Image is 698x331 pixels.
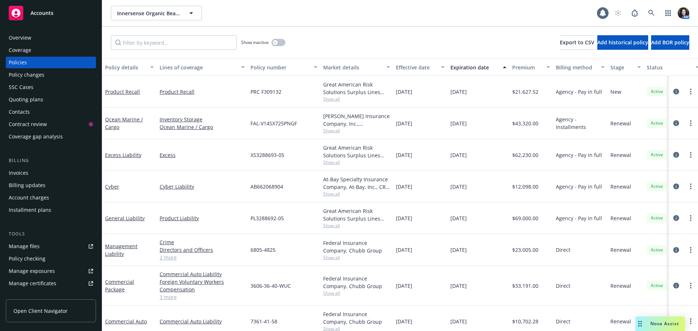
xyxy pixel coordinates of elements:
a: Accounts [6,3,96,23]
span: $69,000.00 [512,214,538,222]
a: more [686,281,695,290]
span: 3606-36-40-WUC [250,282,291,290]
span: Renewal [610,151,631,159]
button: Nova Assist [635,316,685,331]
button: Billing method [553,58,607,76]
a: circleInformation [672,119,681,128]
span: [DATE] [396,282,412,290]
span: $10,702.28 [512,318,538,325]
div: Federal Insurance Company, Chubb Group [323,275,390,290]
input: Filter by keyword... [111,35,237,50]
span: Direct [556,246,570,254]
div: Expiration date [450,64,498,71]
div: Lines of coverage [160,64,237,71]
img: photo [678,7,689,19]
span: [DATE] [450,88,467,96]
span: [DATE] [450,183,467,190]
div: Effective date [396,64,437,71]
a: circleInformation [672,246,681,254]
span: Renewal [610,246,631,254]
a: Excess [160,151,245,159]
span: AB662068904 [250,183,283,190]
span: [DATE] [450,282,467,290]
a: 2 more [160,254,245,261]
a: Excess Liability [105,152,141,158]
a: Report a Bug [627,6,642,20]
a: Manage claims [6,290,96,302]
div: Quoting plans [9,94,43,105]
span: Accounts [31,10,53,16]
span: Active [650,120,664,126]
span: [DATE] [450,151,467,159]
a: Directors and Officers [160,246,245,254]
div: Federal Insurance Company, Chubb Group [323,239,390,254]
a: Management Liability [105,243,137,257]
span: 7361-41-58 [250,318,277,325]
div: Great American Risk Solutions Surplus Lines Insurance Company, Great American Insurance Group, CR... [323,144,390,159]
div: Market details [323,64,382,71]
span: Active [650,282,664,289]
span: Add BOR policy [651,39,689,46]
span: [DATE] [396,246,412,254]
a: Crime [160,238,245,246]
button: Add historical policy [597,35,648,50]
div: Contacts [9,106,30,118]
div: Manage claims [9,290,45,302]
a: Coverage [6,44,96,56]
a: 3 more [160,293,245,301]
span: Direct [556,318,570,325]
span: Renewal [610,282,631,290]
a: Commercial Auto Liability [160,318,245,325]
span: New [610,88,621,96]
a: circleInformation [672,182,681,191]
a: Start snowing [611,6,625,20]
span: $62,230.00 [512,151,538,159]
div: Billing updates [9,179,45,191]
span: Show all [323,222,390,229]
a: more [686,119,695,128]
span: $21,627.52 [512,88,538,96]
a: Account charges [6,192,96,203]
span: Nova Assist [650,320,679,327]
a: Contract review [6,118,96,130]
a: circleInformation [672,87,681,96]
a: Cyber [105,183,119,190]
span: Renewal [610,120,631,127]
a: Policy changes [6,69,96,81]
div: Stage [610,64,633,71]
div: Billing method [556,64,597,71]
a: Switch app [661,6,675,20]
a: Manage certificates [6,278,96,289]
div: Manage certificates [9,278,56,289]
a: more [686,214,695,222]
span: Agency - Pay in full [556,214,602,222]
a: Policy checking [6,253,96,265]
span: [DATE] [396,120,412,127]
button: Premium [509,58,553,76]
span: [DATE] [396,214,412,222]
a: Manage exposures [6,265,96,277]
span: [DATE] [450,214,467,222]
span: Active [650,215,664,221]
div: Great American Risk Solutions Surplus Lines Insurance Company, Great American Insurance Group, CR... [323,207,390,222]
div: Account charges [9,192,49,203]
a: Quoting plans [6,94,96,105]
span: Agency - Pay in full [556,151,602,159]
span: [DATE] [396,151,412,159]
span: Export to CSV [560,39,594,46]
span: [DATE] [450,246,467,254]
span: Direct [556,282,570,290]
span: Show all [323,159,390,165]
div: Federal Insurance Company, Chubb Group [323,310,390,326]
span: Active [650,152,664,158]
span: Renewal [610,318,631,325]
a: Installment plans [6,204,96,216]
div: SSC Cases [9,81,33,93]
a: Product Liability [160,214,245,222]
a: Overview [6,32,96,44]
a: more [686,150,695,159]
a: Commercial Auto [105,318,147,325]
div: [PERSON_NAME] Insurance Company, Inc., [PERSON_NAME] Group, [PERSON_NAME] Cargo [323,112,390,128]
div: Billing [6,157,96,164]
